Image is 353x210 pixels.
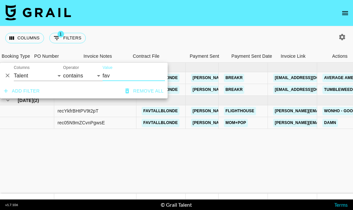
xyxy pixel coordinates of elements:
[224,119,248,127] a: Mom+Pop
[161,201,192,208] div: © Grail Talent
[58,108,99,114] div: recYkfrBHtPV9t2pT
[63,65,79,71] label: Operator
[142,119,179,127] a: favtallblonde
[34,50,59,63] div: PO Number
[3,71,12,80] button: Delete
[83,50,112,63] div: Invoice Notes
[142,107,179,115] a: favtallblonde
[191,86,298,94] a: [PERSON_NAME][EMAIL_ADDRESS][DOMAIN_NAME]
[80,50,129,63] div: Invoice Notes
[103,71,165,81] input: Filter value
[327,50,353,63] div: Actions
[224,74,244,82] a: Breakr
[224,107,256,115] a: Flighthouse
[339,7,352,20] button: open drawer
[31,50,80,63] div: PO Number
[103,65,112,71] label: Value
[33,97,39,104] span: ( 2 )
[5,5,71,20] img: Grail Talent
[224,86,244,94] a: Breakr
[191,74,298,82] a: [PERSON_NAME][EMAIL_ADDRESS][DOMAIN_NAME]
[133,50,159,63] div: Contract File
[123,85,166,97] button: Remove all
[18,97,33,104] span: [DATE]
[58,31,64,37] span: 1
[14,65,30,71] label: Columns
[58,119,105,126] div: rec05N9mZCvnPgwsE
[277,50,327,63] div: Invoice Link
[179,50,228,63] div: Payment Sent
[273,86,347,94] a: [EMAIL_ADDRESS][DOMAIN_NAME]
[191,107,298,115] a: [PERSON_NAME][EMAIL_ADDRESS][DOMAIN_NAME]
[49,33,86,43] button: Show filters
[5,203,18,207] div: v 1.7.106
[231,50,272,63] div: Payment Sent Date
[332,50,348,63] div: Actions
[322,119,338,127] a: damn
[3,96,12,105] button: hide children
[228,50,277,63] div: Payment Sent Date
[129,50,179,63] div: Contract File
[281,50,306,63] div: Invoice Link
[5,33,44,43] button: Select columns
[273,74,347,82] a: [EMAIL_ADDRESS][DOMAIN_NAME]
[191,119,298,127] a: [PERSON_NAME][EMAIL_ADDRESS][DOMAIN_NAME]
[334,201,348,208] a: Terms
[1,85,42,97] button: Add filter
[190,50,219,63] div: Payment Sent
